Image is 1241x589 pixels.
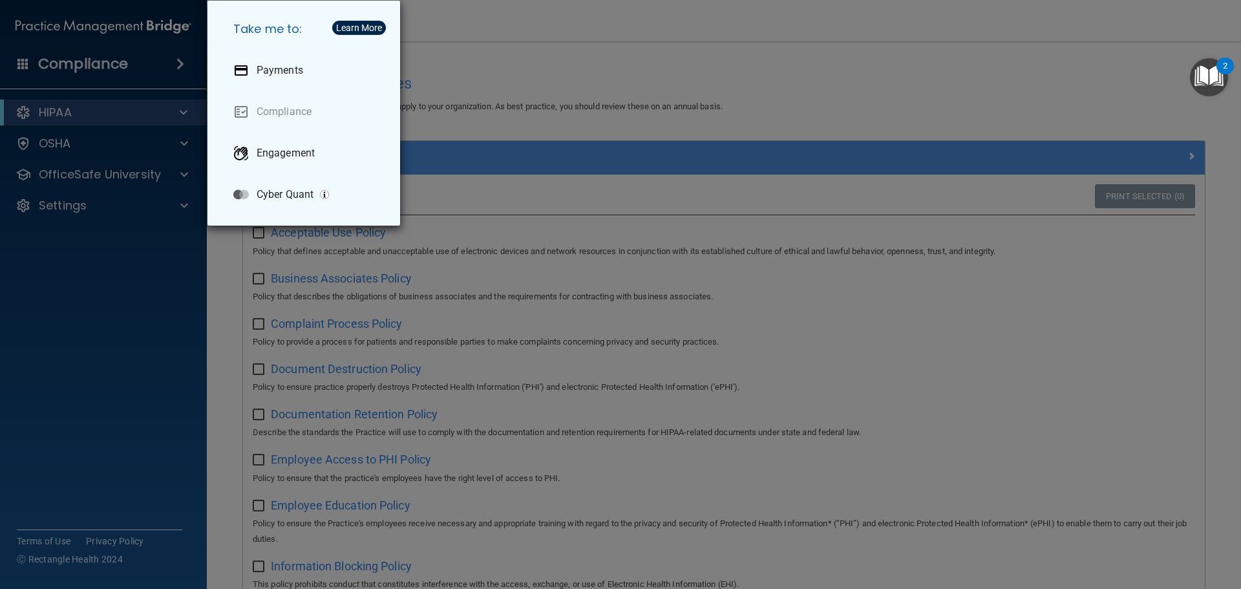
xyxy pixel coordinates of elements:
h5: Take me to: [223,11,390,47]
div: Learn More [336,23,382,32]
p: Cyber Quant [257,188,313,201]
button: Open Resource Center, 2 new notifications [1190,58,1228,96]
div: 2 [1223,66,1227,83]
a: Compliance [223,94,390,130]
a: Payments [223,52,390,89]
p: Payments [257,64,303,77]
a: Engagement [223,135,390,171]
button: Learn More [332,21,386,35]
p: Engagement [257,147,315,160]
a: Cyber Quant [223,177,390,213]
